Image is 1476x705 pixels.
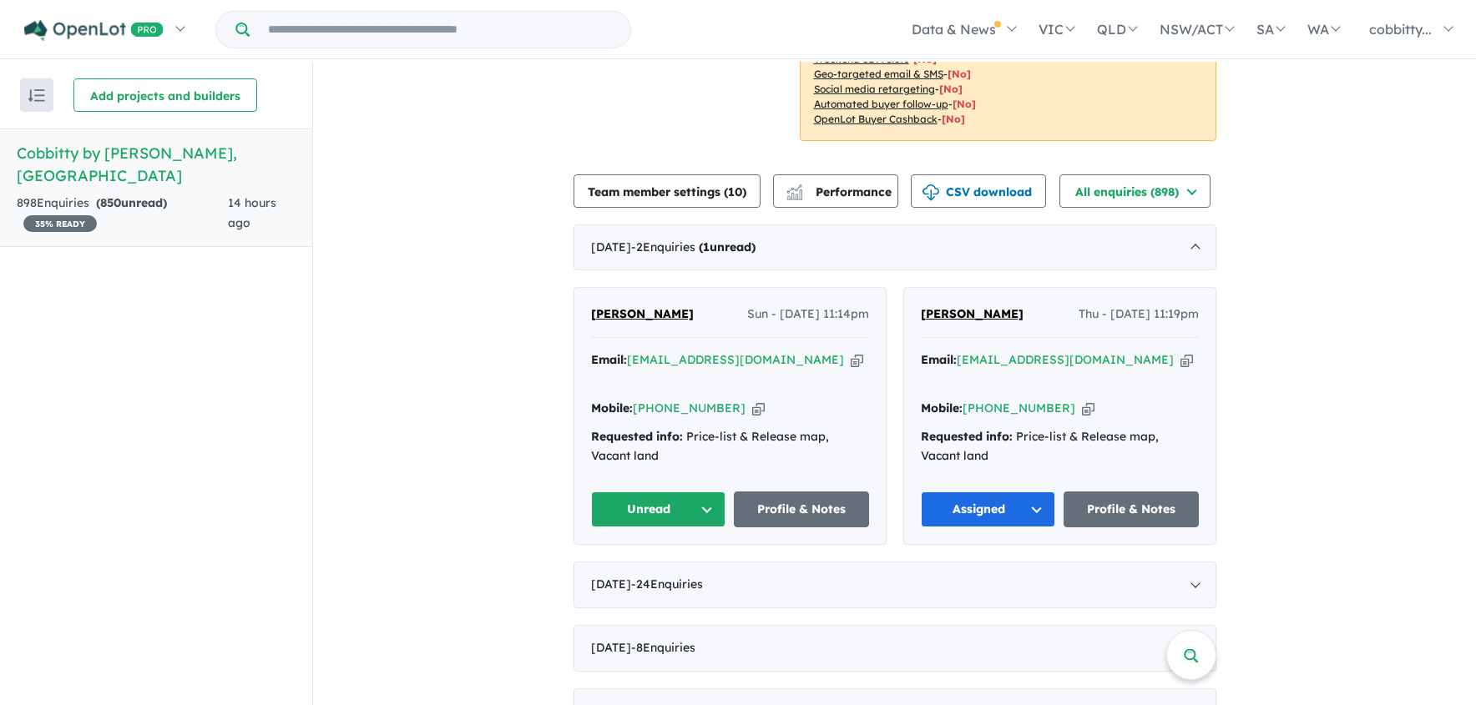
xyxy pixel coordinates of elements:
div: Price-list & Release map, Vacant land [921,427,1199,467]
button: Team member settings (10) [574,174,761,208]
img: line-chart.svg [786,184,801,194]
button: All enquiries (898) [1059,174,1211,208]
button: Copy [1082,400,1094,417]
button: Copy [1180,351,1193,369]
u: Social media retargeting [814,83,935,95]
img: Openlot PRO Logo White [24,20,164,41]
a: Profile & Notes [734,491,869,527]
div: 898 Enquir ies [17,194,228,234]
a: [EMAIL_ADDRESS][DOMAIN_NAME] [957,352,1174,367]
div: [DATE] [574,224,1216,271]
div: Price-list & Release map, Vacant land [591,427,869,467]
strong: Mobile: [921,400,963,415]
span: [PERSON_NAME] [921,306,1024,321]
strong: Mobile: [591,400,633,415]
h5: Cobbitty by [PERSON_NAME] , [GEOGRAPHIC_DATA] [17,142,296,187]
a: Profile & Notes [1064,491,1199,527]
div: [DATE] [574,625,1216,672]
a: [PERSON_NAME] [921,305,1024,325]
span: Sun - [DATE] 11:14pm [747,305,869,325]
span: [No] [948,68,971,80]
span: 10 [728,184,742,199]
strong: ( unread) [96,195,167,210]
img: download icon [922,184,939,201]
img: sort.svg [28,89,45,102]
button: Copy [752,400,765,417]
button: Unread [591,491,726,527]
span: [No] [942,113,965,125]
button: Assigned [921,491,1056,527]
span: 35 % READY [23,215,97,232]
strong: Requested info: [591,429,683,444]
span: [No] [939,83,963,95]
span: - 2 Enquir ies [631,239,756,254]
span: - 24 Enquir ies [631,577,703,592]
strong: Requested info: [921,429,1013,444]
u: OpenLot Buyer Cashback [814,113,938,125]
button: CSV download [911,174,1046,208]
u: Geo-targeted email & SMS [814,68,943,80]
span: - 8 Enquir ies [631,640,695,655]
span: 1 [703,239,710,254]
span: Thu - [DATE] 11:19pm [1079,305,1199,325]
a: [PERSON_NAME] [591,305,694,325]
button: Performance [773,174,898,208]
span: cobbitty... [1369,21,1432,38]
span: [No] [953,98,976,110]
img: bar-chart.svg [786,189,803,200]
button: Copy [851,351,863,369]
button: Add projects and builders [73,78,257,112]
u: Weekend eDM slots [814,53,909,65]
strong: ( unread) [699,239,756,254]
strong: Email: [591,352,627,367]
span: [PERSON_NAME] [591,306,694,321]
span: 14 hours ago [228,195,276,230]
div: [DATE] [574,561,1216,608]
a: [EMAIL_ADDRESS][DOMAIN_NAME] [627,352,844,367]
a: [PHONE_NUMBER] [633,400,746,415]
u: Automated buyer follow-up [814,98,948,110]
input: Try estate name, suburb, builder or developer [253,12,627,48]
span: Performance [789,184,892,199]
a: [PHONE_NUMBER] [963,400,1075,415]
strong: Email: [921,352,957,367]
span: [No] [913,53,937,65]
span: 850 [100,195,121,210]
